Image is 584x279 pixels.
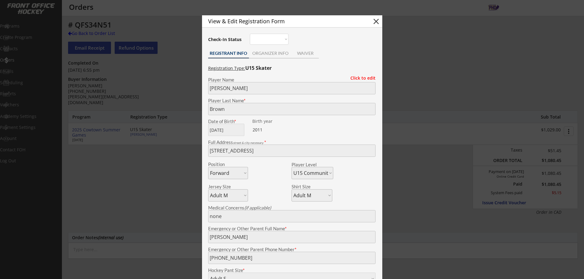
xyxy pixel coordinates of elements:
[208,145,376,157] input: Street, City, Province/State
[208,205,376,210] div: Medical Concerns
[208,65,245,71] u: Registration Type:
[208,98,376,103] div: Player Last Name
[346,76,376,80] div: Click to edit
[208,119,248,124] div: Date of Birth
[245,65,272,71] strong: U15 Skater
[208,77,376,82] div: Player Name
[208,37,243,42] div: Check-In Status
[253,127,291,133] div: 2011
[208,162,240,167] div: Position
[372,17,381,26] button: close
[292,184,323,189] div: Shirt Size
[244,205,271,210] em: (if applicable)
[208,51,249,55] div: REGISTRANT INFO
[292,51,319,55] div: WAIVER
[233,141,263,145] em: street & city necessary
[208,18,361,24] div: View & Edit Registration Form
[208,210,376,222] input: Allergies, injuries, etc.
[208,226,376,231] div: Emergency or Other Parent Full Name
[252,119,291,124] div: We are transitioning the system to collect and store date of birth instead of just birth year to ...
[252,119,291,123] div: Birth year
[208,268,376,273] div: Hockey Pant Size
[292,162,333,167] div: Player Level
[208,140,376,145] div: Full Address
[208,184,240,189] div: Jersey Size
[249,51,292,55] div: ORGANIZER INFO
[208,247,376,252] div: Emergency or Other Parent Phone Number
